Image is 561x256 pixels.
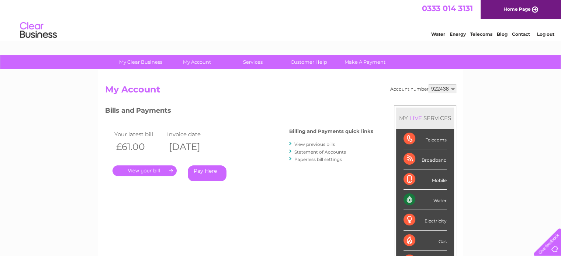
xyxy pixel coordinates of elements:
div: Water [404,190,447,210]
a: Water [431,31,445,37]
img: logo.png [20,19,57,42]
a: My Clear Business [110,55,171,69]
div: Gas [404,231,447,251]
div: Mobile [404,169,447,190]
h2: My Account [105,84,456,98]
a: Pay Here [188,165,226,181]
a: Telecoms [470,31,492,37]
a: Paperless bill settings [294,157,342,162]
a: Blog [497,31,508,37]
a: Contact [512,31,530,37]
div: MY SERVICES [396,108,454,129]
a: Make A Payment [335,55,395,69]
div: Telecoms [404,129,447,149]
div: LIVE [408,115,423,122]
a: My Account [166,55,227,69]
a: Services [222,55,283,69]
td: Invoice date [165,129,218,139]
a: 0333 014 3131 [422,4,473,13]
a: Energy [450,31,466,37]
a: . [112,165,177,176]
a: Log out [537,31,554,37]
a: View previous bills [294,141,335,147]
a: Statement of Accounts [294,149,346,155]
div: Broadband [404,149,447,169]
div: Account number [390,84,456,93]
th: [DATE] [165,139,218,154]
div: Electricity [404,210,447,230]
h3: Bills and Payments [105,105,373,118]
th: £61.00 [112,139,166,154]
td: Your latest bill [112,129,166,139]
div: Clear Business is a trading name of Verastar Limited (registered in [GEOGRAPHIC_DATA] No. 3667643... [107,4,455,36]
a: Customer Help [278,55,339,69]
h4: Billing and Payments quick links [289,129,373,134]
